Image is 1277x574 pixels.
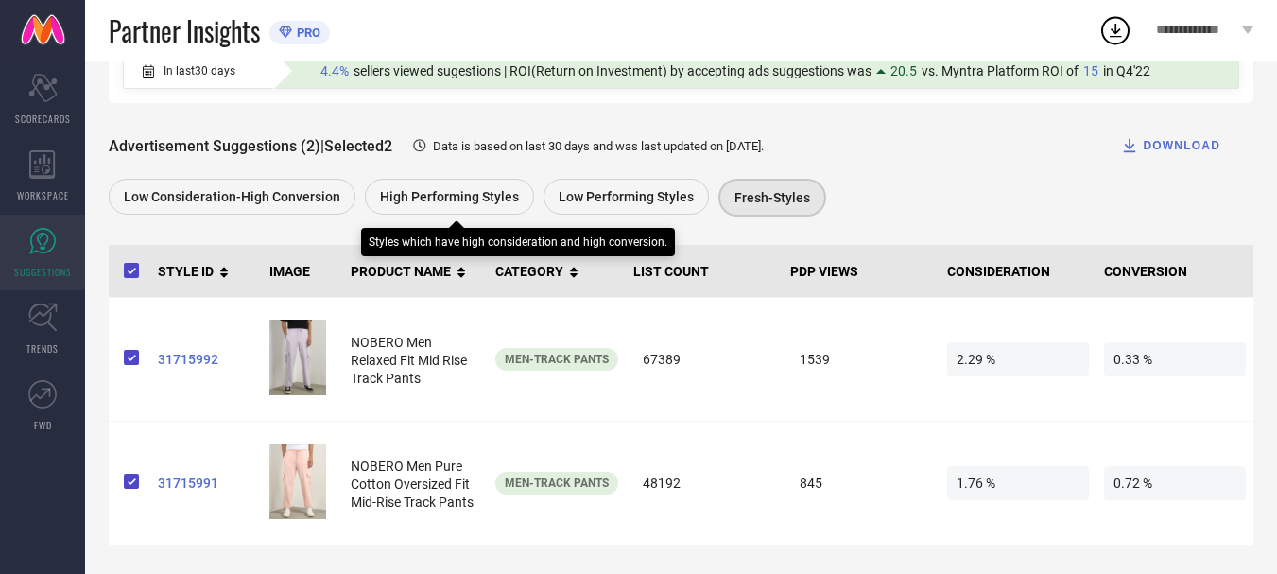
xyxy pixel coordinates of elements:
span: PRO [292,26,320,40]
span: 845 [790,466,932,500]
div: Open download list [1098,13,1132,47]
th: IMAGE [262,245,343,298]
a: 31715991 [158,476,254,491]
th: STYLE ID [150,245,262,298]
div: DOWNLOAD [1120,136,1220,155]
span: sellers viewed sugestions | ROI(Return on Investment) by accepting ads suggestions was [354,63,871,78]
span: WORKSPACE [17,188,69,202]
span: 0.33 % [1104,342,1246,376]
span: 1539 [790,342,932,376]
span: 4.4% [320,63,349,78]
img: Dw47iBk6_184ef31155264b6c84dbdecb28e03ac1.jpg [269,444,326,519]
a: 31715992 [158,352,254,367]
span: Selected 2 [324,137,392,155]
span: 20.5 [890,63,917,78]
div: Percentage of sellers who have viewed suggestions for the current Insight Type [311,59,1160,83]
span: 15 [1083,63,1098,78]
span: SCORECARDS [15,112,71,126]
span: Men-Track Pants [505,353,609,366]
span: Low Consideration-High Conversion [124,189,340,204]
th: CONSIDERATION [940,245,1096,298]
span: Partner Insights [109,11,260,50]
th: CATEGORY [488,245,626,298]
span: High Performing Styles [380,189,519,204]
span: vs. Myntra Platform ROI of [922,63,1079,78]
span: NOBERO Men Relaxed Fit Mid Rise Track Pants [351,335,467,386]
span: NOBERO Men Pure Cotton Oversized Fit Mid-Rise Track Pants [351,459,474,510]
th: CONVERSION [1096,245,1253,298]
span: Men-Track Pants [505,477,609,490]
th: PRODUCT NAME [343,245,488,298]
span: 67389 [633,342,775,376]
th: LIST COUNT [626,245,783,298]
button: DOWNLOAD [1096,127,1244,165]
span: TRENDS [26,341,59,356]
span: in Q4'22 [1103,63,1150,78]
span: Low Performing Styles [559,189,694,204]
span: 0.72 % [1104,466,1246,500]
span: 1.76 % [947,466,1089,500]
th: PDP VIEWS [783,245,940,298]
span: 48192 [633,466,775,500]
img: HsJ2p9Ww_fef76cdddd274f838729510d9ce898d1.jpg [269,320,326,395]
span: SUGGESTIONS [14,265,72,279]
div: Styles which have high consideration and high conversion. [369,235,667,249]
span: 2.29 % [947,342,1089,376]
span: FWD [34,418,52,432]
span: In last 30 days [164,64,235,78]
span: Advertisement Suggestions (2) [109,137,320,155]
span: Fresh-Styles [734,190,810,205]
span: Data is based on last 30 days and was last updated on [DATE] . [433,139,764,153]
span: | [320,137,324,155]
